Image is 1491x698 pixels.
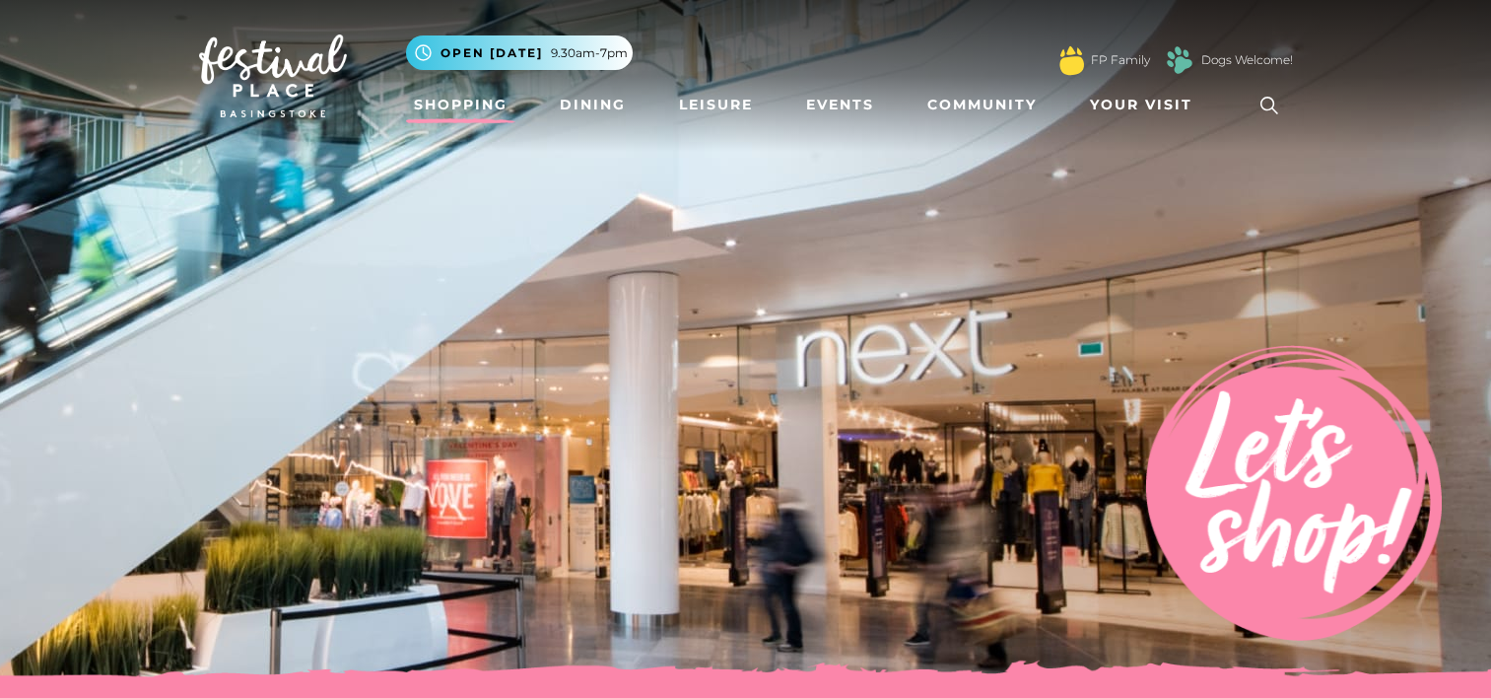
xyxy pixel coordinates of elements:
a: Leisure [671,87,761,123]
a: Shopping [406,87,515,123]
button: Open [DATE] 9.30am-7pm [406,35,633,70]
span: 9.30am-7pm [551,44,628,62]
a: Dining [552,87,634,123]
a: Events [798,87,882,123]
span: Open [DATE] [441,44,543,62]
img: Festival Place Logo [199,35,347,117]
a: FP Family [1091,51,1150,69]
a: Dogs Welcome! [1201,51,1293,69]
span: Your Visit [1090,95,1192,115]
a: Your Visit [1082,87,1210,123]
a: Community [919,87,1045,123]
